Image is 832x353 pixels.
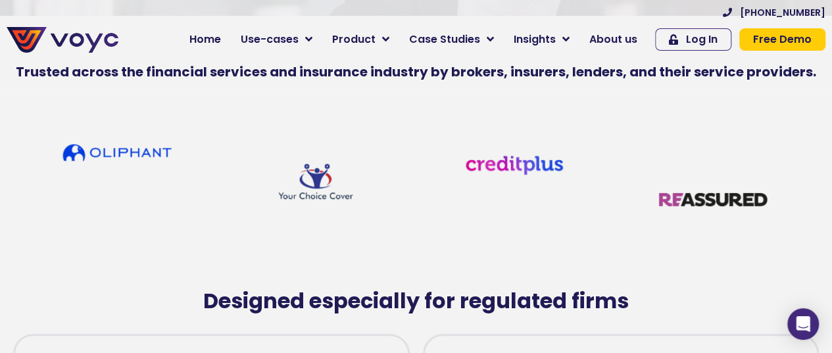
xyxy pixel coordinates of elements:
span: Case Studies [409,32,480,47]
span: Free Demo [753,34,812,45]
a: Free Demo [739,28,825,51]
a: Home [180,26,231,53]
span: [PHONE_NUMBER] [740,8,825,17]
img: 60 [657,144,769,256]
span: Use-cases [241,32,299,47]
a: [PHONE_NUMBER] [723,8,825,17]
span: About us [589,32,637,47]
span: Insights [514,32,556,47]
span: Product [332,32,376,47]
a: Case Studies [399,26,504,53]
div: Open Intercom Messenger [787,308,819,340]
a: Use-cases [231,26,322,53]
a: Log In [655,28,731,51]
span: Log In [686,34,718,45]
a: Product [322,26,399,53]
img: 58 [458,144,570,182]
b: Trusted across the financial services and insurance industry by brokers, insurers, lenders, and t... [16,63,816,81]
span: Home [189,32,221,47]
h2: Designed especially for regulated firms [7,288,825,313]
a: Insights [504,26,579,53]
img: Oliphant [61,144,173,161]
img: voyc-full-logo [7,27,118,53]
img: Customer Logo-2 [260,144,372,225]
a: About us [579,26,647,53]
